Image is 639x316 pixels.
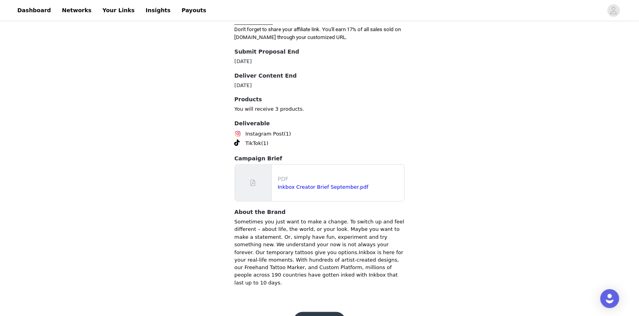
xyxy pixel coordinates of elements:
h4: Campaign Brief [235,154,405,163]
img: Instagram Icon [235,131,241,137]
span: Don't forget to share your affiliate link. You'll earn 17% of all sales sold on [DOMAIN_NAME] thr... [235,26,401,40]
a: Payouts [177,2,211,19]
a: Inkbox Creator Brief September.pdf [278,184,369,190]
p: PDF [278,175,401,183]
h4: Deliver Content End [235,72,317,80]
span: (1) [261,139,268,147]
div: [DATE] [235,58,317,65]
p: Sometimes you just want to make a change. To switch up and feel different – about life, the world... [235,218,405,287]
h4: Products [235,95,405,104]
div: [DATE] [235,82,317,89]
a: Your Links [98,2,139,19]
span: TikTok [246,139,261,147]
h4: Deliverable [235,119,405,128]
a: Dashboard [13,2,56,19]
div: avatar [610,4,617,17]
div: Open Intercom Messenger [600,289,619,308]
p: _______________ [235,18,405,26]
a: Networks [57,2,96,19]
span: Instagram Post [246,130,284,138]
p: You will receive 3 products. [235,105,405,113]
h4: About the Brand [235,208,405,216]
h4: Submit Proposal End [235,48,317,56]
span: (1) [284,130,291,138]
a: Insights [141,2,175,19]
